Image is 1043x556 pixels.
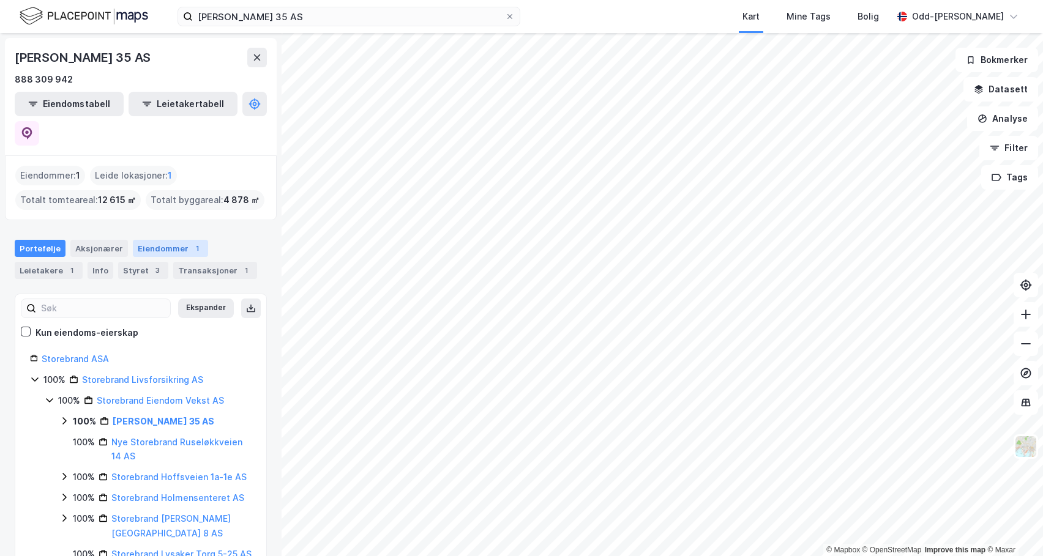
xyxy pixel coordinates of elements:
div: Leietakere [15,262,83,279]
a: Improve this map [925,546,985,554]
a: Mapbox [826,546,860,554]
div: Kart [742,9,760,24]
span: 12 615 ㎡ [98,193,136,207]
a: Storebrand ASA [42,354,109,364]
div: Styret [118,262,168,279]
button: Bokmerker [955,48,1038,72]
div: Kun eiendoms-eierskap [36,325,138,340]
div: Kontrollprogram for chat [982,497,1043,556]
div: 100% [73,414,96,429]
div: Odd-[PERSON_NAME] [912,9,1004,24]
img: Z [1014,435,1037,458]
input: Søk på adresse, matrikkel, gårdeiere, leietakere eller personer [193,7,505,26]
a: Storebrand Eiendom Vekst AS [97,395,224,406]
div: Info [88,262,113,279]
button: Filter [979,136,1038,160]
div: [PERSON_NAME] 35 AS [15,48,153,67]
div: Portefølje [15,240,65,257]
div: 1 [191,242,203,254]
div: 3 [151,264,163,276]
div: 100% [43,373,65,387]
button: Eiendomstabell [15,92,124,116]
button: Datasett [963,77,1038,102]
a: Storebrand Holmensenteret AS [111,492,244,503]
div: Eiendommer : [15,166,85,185]
div: 100% [73,470,95,484]
div: Eiendommer [133,240,208,257]
iframe: Chat Widget [982,497,1043,556]
a: Storebrand Hoffsveien 1a-1e AS [111,472,247,482]
div: Totalt byggareal : [146,190,264,210]
span: 1 [76,168,80,183]
span: 1 [168,168,172,183]
button: Ekspander [178,298,234,318]
button: Leietakertabell [129,92,237,116]
input: Søk [36,299,170,317]
div: Bolig [858,9,879,24]
a: OpenStreetMap [862,546,922,554]
div: 100% [58,393,80,408]
div: 888 309 942 [15,72,73,87]
div: 1 [240,264,252,276]
a: [PERSON_NAME] 35 AS [113,416,214,426]
div: Aksjonærer [70,240,128,257]
img: logo.f888ab2527a4732fd821a326f86c7f29.svg [20,6,148,27]
button: Tags [981,165,1038,190]
a: Storebrand [PERSON_NAME][GEOGRAPHIC_DATA] 8 AS [111,513,231,538]
button: Analyse [967,106,1038,131]
div: 100% [73,435,95,450]
div: Mine Tags [787,9,831,24]
div: 100% [73,511,95,526]
span: 4 878 ㎡ [223,193,260,207]
a: Nye Storebrand Ruseløkkveien 14 AS [111,437,242,462]
div: Totalt tomteareal : [15,190,141,210]
div: Leide lokasjoner : [90,166,177,185]
div: 1 [65,264,78,276]
div: 100% [73,491,95,505]
div: Transaksjoner [173,262,257,279]
a: Storebrand Livsforsikring AS [82,374,203,385]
